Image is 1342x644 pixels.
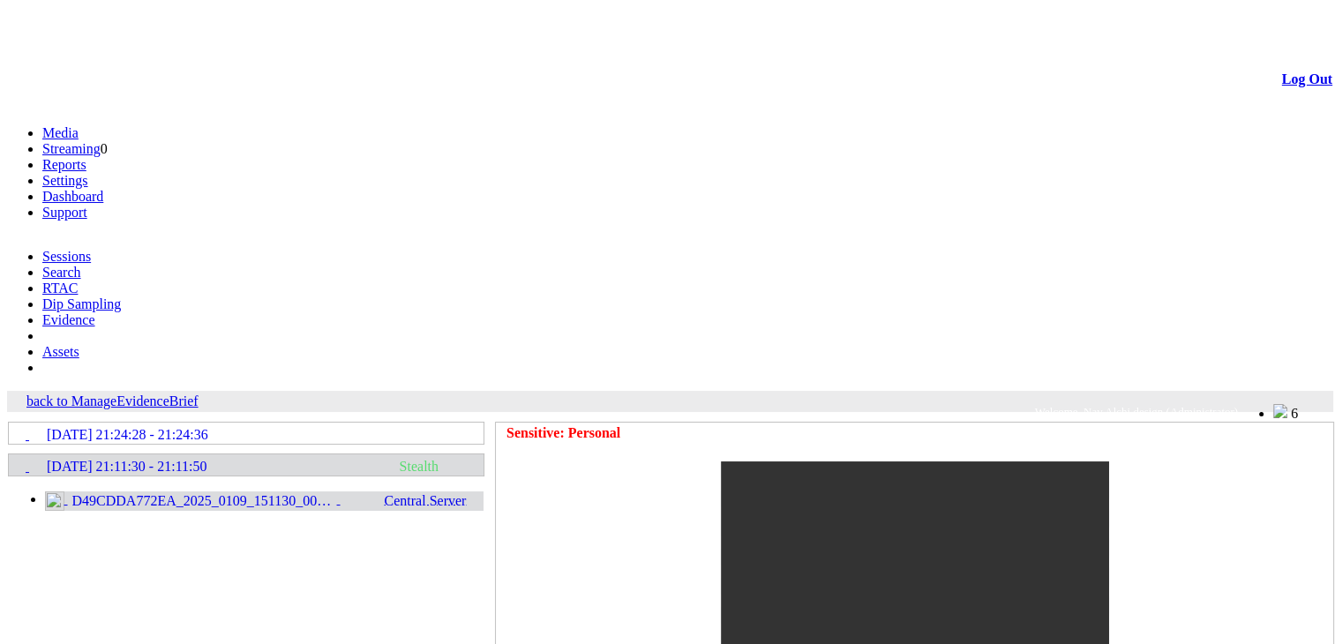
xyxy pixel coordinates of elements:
span: Stealth [400,459,439,475]
a: Dashboard [42,189,103,204]
a: [DATE] 21:11:30 - 21:11:50 [10,455,483,475]
span: [DATE] 21:11:30 - 21:11:50 [47,459,206,475]
a: RTAC [42,281,78,296]
span: Central Server [341,493,476,508]
a: Search [42,265,81,280]
a: Reports [42,157,86,172]
span: 6 [1291,406,1298,421]
span: 0 [101,141,108,156]
span: [DATE] 21:24:28 - 21:24:36 [47,427,208,443]
a: Assets [42,344,79,359]
a: D49CDDA772EA_2025_0109_151130_001.MP4 Central Server [45,491,476,506]
a: Streaming [42,141,101,156]
img: bell25.png [1273,404,1287,418]
td: Sensitive: Personal [506,424,621,442]
a: [DATE] 21:24:28 - 21:24:36 [10,423,483,443]
a: Sessions [42,249,91,264]
a: Settings [42,173,88,188]
a: Support [42,205,87,220]
a: Log Out [1282,71,1332,86]
span: Welcome, Nav Alchi design (Administrator) [1035,405,1238,418]
span: D49CDDA772EA_2025_0109_151130_001.MP4 [68,493,337,509]
a: back to ManageEvidenceBrief [26,393,199,408]
a: Media [42,125,79,140]
a: Evidence [42,312,95,327]
a: Dip Sampling [42,296,121,311]
img: video24_pre.svg [45,491,64,511]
